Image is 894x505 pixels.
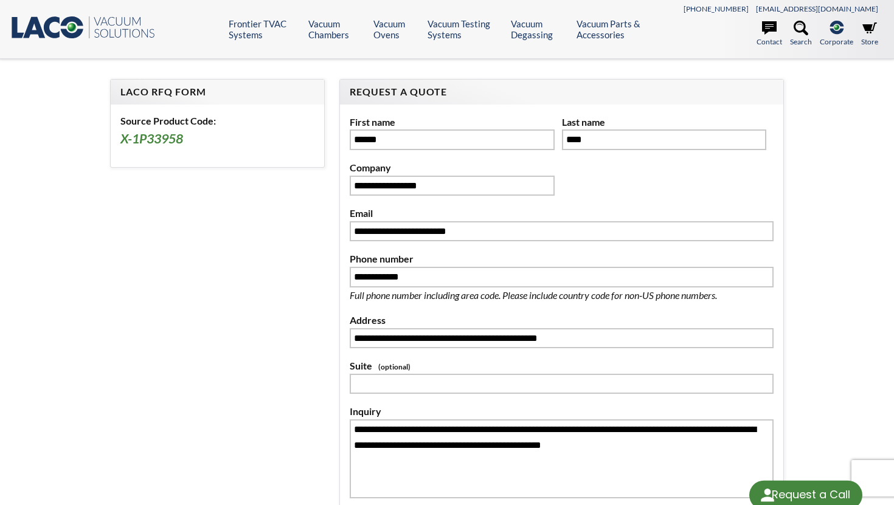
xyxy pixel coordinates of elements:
[790,21,812,47] a: Search
[350,160,555,176] label: Company
[350,114,555,130] label: First name
[373,18,418,40] a: Vacuum Ovens
[562,114,767,130] label: Last name
[350,312,774,328] label: Address
[350,251,774,267] label: Phone number
[350,287,757,303] p: Full phone number including area code. Please include country code for non-US phone numbers.
[756,4,878,13] a: [EMAIL_ADDRESS][DOMAIN_NAME]
[308,18,364,40] a: Vacuum Chambers
[120,86,315,98] h4: LACO RFQ Form
[120,131,315,148] h3: X-1P33958
[511,18,568,40] a: Vacuum Degassing
[229,18,299,40] a: Frontier TVAC Systems
[577,18,662,40] a: Vacuum Parts & Accessories
[350,205,774,221] label: Email
[428,18,502,40] a: Vacuum Testing Systems
[350,86,774,98] h4: Request A Quote
[684,4,749,13] a: [PHONE_NUMBER]
[758,486,777,505] img: round button
[820,36,853,47] span: Corporate
[861,21,878,47] a: Store
[350,404,774,419] label: Inquiry
[350,358,774,374] label: Suite
[120,115,216,126] b: Source Product Code:
[757,21,782,47] a: Contact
